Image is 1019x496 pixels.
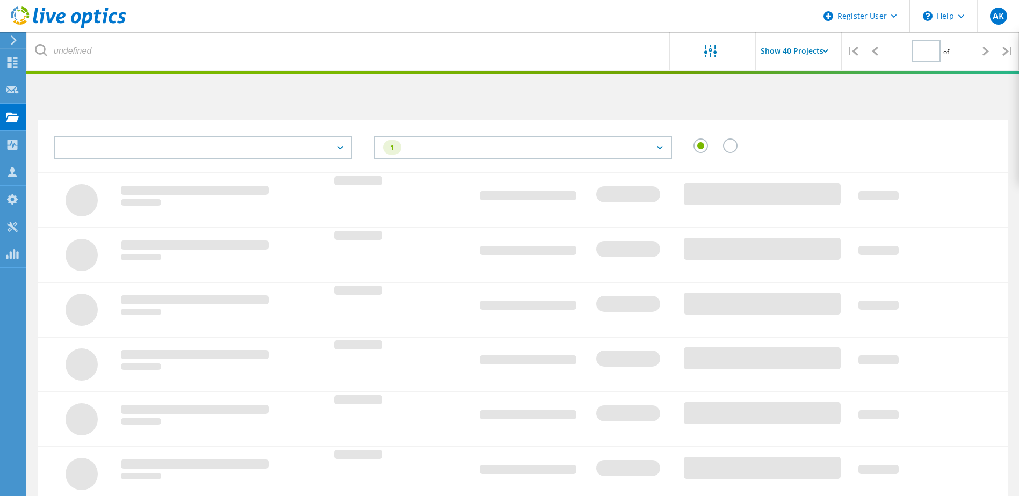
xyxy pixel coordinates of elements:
a: Live Optics Dashboard [11,23,126,30]
input: undefined [27,32,670,70]
div: | [997,32,1019,70]
div: | [842,32,864,70]
span: of [943,47,949,56]
span: AK [993,12,1004,20]
svg: \n [923,11,933,21]
div: 1 [383,140,401,155]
